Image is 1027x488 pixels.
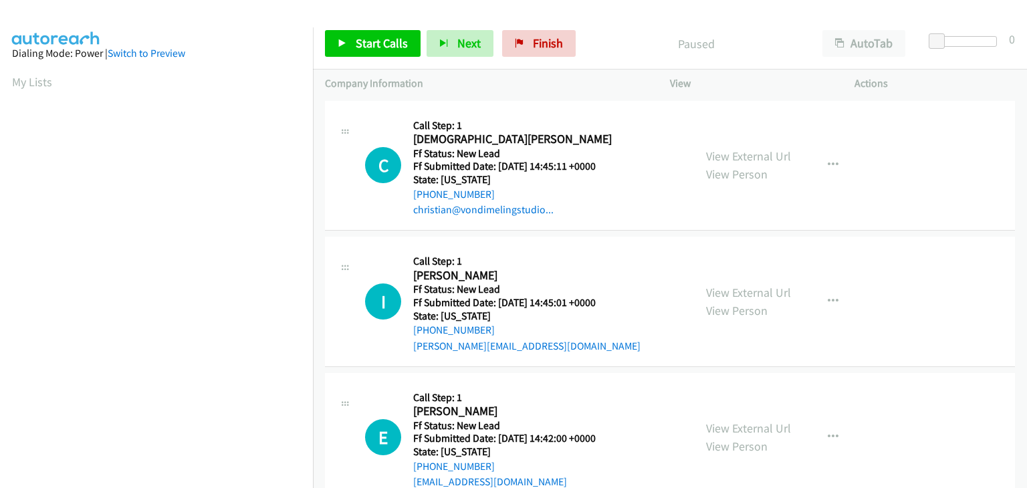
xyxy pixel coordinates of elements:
h1: I [365,283,401,320]
h5: State: [US_STATE] [413,445,612,459]
a: [PHONE_NUMBER] [413,188,495,201]
button: AutoTab [822,30,905,57]
a: [PHONE_NUMBER] [413,324,495,336]
h1: C [365,147,401,183]
a: Finish [502,30,576,57]
h5: Call Step: 1 [413,119,612,132]
p: Actions [854,76,1015,92]
a: View Person [706,303,768,318]
div: The call is yet to be attempted [365,147,401,183]
a: View External Url [706,285,791,300]
div: 0 [1009,30,1015,48]
a: [EMAIL_ADDRESS][DOMAIN_NAME] [413,475,567,488]
div: The call is yet to be attempted [365,419,401,455]
p: Company Information [325,76,646,92]
div: Delay between calls (in seconds) [935,36,997,47]
span: Next [457,35,481,51]
p: Paused [594,35,798,53]
h5: Ff Submitted Date: [DATE] 14:45:11 +0000 [413,160,612,173]
a: View Person [706,166,768,182]
div: The call is yet to be attempted [365,283,401,320]
a: [PERSON_NAME][EMAIL_ADDRESS][DOMAIN_NAME] [413,340,641,352]
div: Dialing Mode: Power | [12,45,301,62]
h2: [PERSON_NAME] [413,268,612,283]
p: View [670,76,830,92]
h5: Ff Submitted Date: [DATE] 14:45:01 +0000 [413,296,641,310]
h5: Ff Submitted Date: [DATE] 14:42:00 +0000 [413,432,612,445]
h5: Ff Status: New Lead [413,147,612,160]
h5: State: [US_STATE] [413,310,641,323]
a: View Person [706,439,768,454]
a: My Lists [12,74,52,90]
h5: Call Step: 1 [413,255,641,268]
h5: Call Step: 1 [413,391,612,404]
h1: E [365,419,401,455]
h5: Ff Status: New Lead [413,419,612,433]
h5: State: [US_STATE] [413,173,612,187]
h2: [DEMOGRAPHIC_DATA][PERSON_NAME] [413,132,612,147]
a: View External Url [706,420,791,436]
button: Next [427,30,493,57]
a: View External Url [706,148,791,164]
h2: [PERSON_NAME] [413,404,612,419]
a: christian@vondimelingstudio... [413,203,554,216]
span: Start Calls [356,35,408,51]
a: [PHONE_NUMBER] [413,460,495,473]
a: Switch to Preview [108,47,185,59]
h5: Ff Status: New Lead [413,283,641,296]
a: Start Calls [325,30,421,57]
span: Finish [533,35,563,51]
